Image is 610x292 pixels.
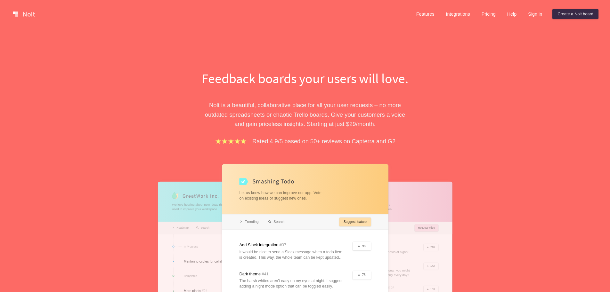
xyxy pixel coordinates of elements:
[523,9,547,19] a: Sign in
[552,9,598,19] a: Create a Nolt board
[502,9,522,19] a: Help
[215,138,247,145] img: stars.b067e34983.png
[441,9,475,19] a: Integrations
[476,9,501,19] a: Pricing
[252,137,395,146] p: Rated 4.9/5 based on 50+ reviews on Capterra and G2
[195,100,416,129] p: Nolt is a beautiful, collaborative place for all your user requests – no more outdated spreadshee...
[195,69,416,88] h1: Feedback boards your users will love.
[411,9,440,19] a: Features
